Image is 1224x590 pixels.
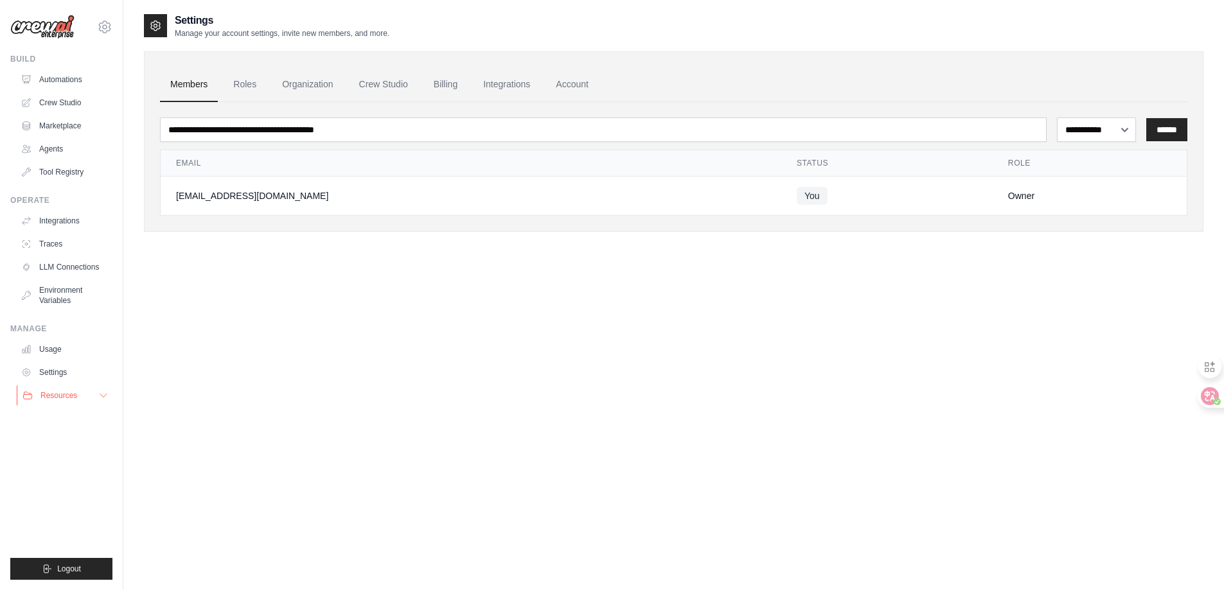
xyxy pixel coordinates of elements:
a: Integrations [473,67,540,102]
span: Resources [40,390,77,401]
h2: Settings [175,13,389,28]
span: You [797,187,828,205]
a: Members [160,67,218,102]
th: Email [161,150,781,177]
div: Build [10,54,112,64]
a: Agents [15,139,112,159]
button: Logout [10,558,112,580]
a: Roles [223,67,267,102]
a: Crew Studio [15,92,112,113]
a: Automations [15,69,112,90]
a: Crew Studio [349,67,418,102]
p: Manage your account settings, invite new members, and more. [175,28,389,39]
div: Owner [1008,189,1171,202]
div: Operate [10,195,112,205]
a: Account [545,67,599,102]
a: Environment Variables [15,280,112,311]
span: Logout [57,564,81,574]
div: Manage [10,324,112,334]
th: Status [781,150,993,177]
a: LLM Connections [15,257,112,277]
div: [EMAIL_ADDRESS][DOMAIN_NAME] [176,189,766,202]
a: Integrations [15,211,112,231]
a: Organization [272,67,343,102]
img: Logo [10,15,75,39]
a: Billing [423,67,468,102]
a: Settings [15,362,112,383]
a: Tool Registry [15,162,112,182]
a: Marketplace [15,116,112,136]
th: Role [993,150,1187,177]
a: Usage [15,339,112,360]
a: Traces [15,234,112,254]
button: Resources [17,385,114,406]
